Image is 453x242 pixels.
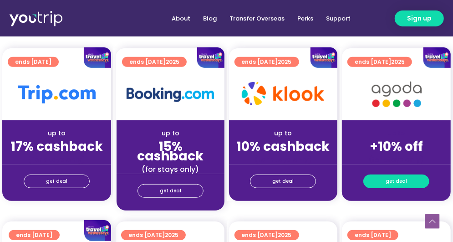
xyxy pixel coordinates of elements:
[137,138,204,165] strong: 15% cashback
[395,10,444,26] a: Sign up
[124,165,217,174] div: (for stays only)
[363,175,429,188] a: get deal
[236,138,330,155] strong: 10% cashback
[234,230,299,240] a: ends [DATE]2025
[320,10,357,27] a: Support
[278,231,292,239] span: 2025
[355,230,391,240] span: ends [DATE]
[165,231,178,239] span: 2025
[349,155,443,165] div: (for stays only)
[137,184,204,198] a: get deal
[407,14,432,23] span: Sign up
[386,175,407,188] span: get deal
[10,138,103,155] strong: 17% cashback
[165,10,197,27] a: About
[388,129,405,138] span: up to
[121,230,186,240] a: ends [DATE]2025
[128,230,178,240] span: ends [DATE]
[124,129,217,138] div: up to
[10,129,104,138] div: up to
[272,175,294,188] span: get deal
[46,175,67,188] span: get deal
[250,175,316,188] a: get deal
[236,129,331,138] div: up to
[96,10,357,27] nav: Menu
[24,175,90,188] a: get deal
[347,230,398,240] a: ends [DATE]
[160,185,181,197] span: get deal
[236,155,331,165] div: (for stays only)
[370,138,423,155] strong: +10% off
[223,10,291,27] a: Transfer Overseas
[10,155,104,165] div: (for stays only)
[197,10,223,27] a: Blog
[242,230,292,240] span: ends [DATE]
[291,10,320,27] a: Perks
